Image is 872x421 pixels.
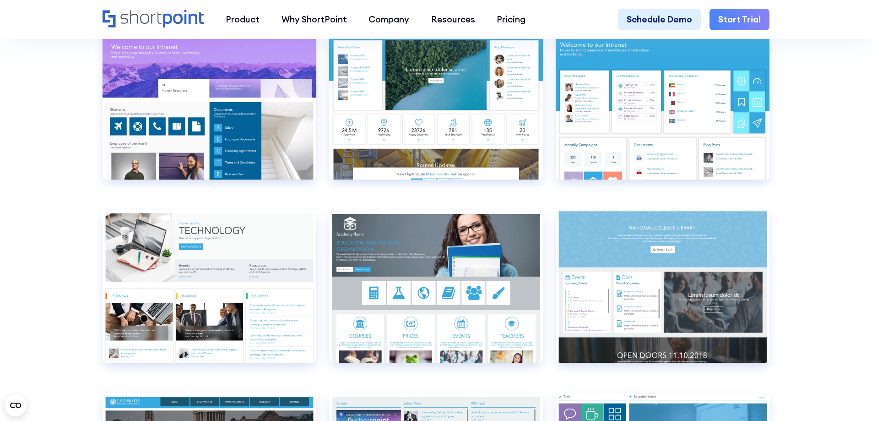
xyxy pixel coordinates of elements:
[215,9,271,31] a: Product
[420,9,486,31] a: Resources
[431,13,475,26] div: Resources
[329,210,543,380] a: Education 1
[357,9,420,31] a: Company
[329,27,543,197] a: Custom Layout 2
[618,9,701,31] a: Schedule Demo
[103,27,316,197] a: Custom Layout 1
[556,27,769,197] a: Custom Layout 3
[497,13,525,26] div: Pricing
[710,9,769,31] a: Start Trial
[486,9,537,31] a: Pricing
[271,9,358,31] a: Why ShortPoint
[368,13,409,26] div: Company
[282,13,347,26] div: Why ShortPoint
[103,10,204,29] a: Home
[103,210,316,380] a: Custom Layout 4
[226,13,260,26] div: Product
[826,377,872,421] iframe: Chat Widget
[556,210,769,380] a: Education 4
[5,394,27,416] button: Open CMP widget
